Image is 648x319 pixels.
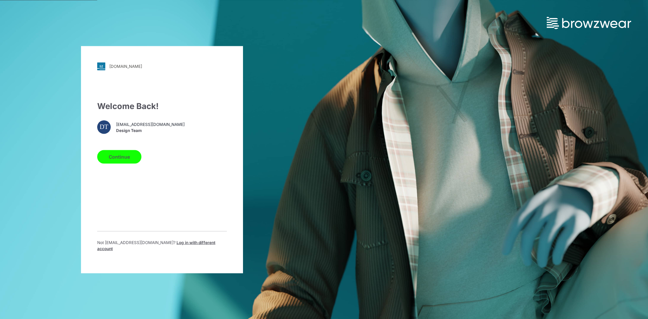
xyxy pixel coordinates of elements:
p: Not [EMAIL_ADDRESS][DOMAIN_NAME] ? [97,239,227,251]
img: browzwear-logo.73288ffb.svg [547,17,631,29]
span: Design Team [116,128,185,134]
a: [DOMAIN_NAME] [97,62,227,70]
div: [DOMAIN_NAME] [109,64,142,69]
div: DT [97,120,111,134]
div: Welcome Back! [97,100,227,112]
img: svg+xml;base64,PHN2ZyB3aWR0aD0iMjgiIGhlaWdodD0iMjgiIHZpZXdCb3g9IjAgMCAyOCAyOCIgZmlsbD0ibm9uZSIgeG... [97,62,105,70]
button: Continue [97,150,141,163]
span: [EMAIL_ADDRESS][DOMAIN_NAME] [116,122,185,128]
